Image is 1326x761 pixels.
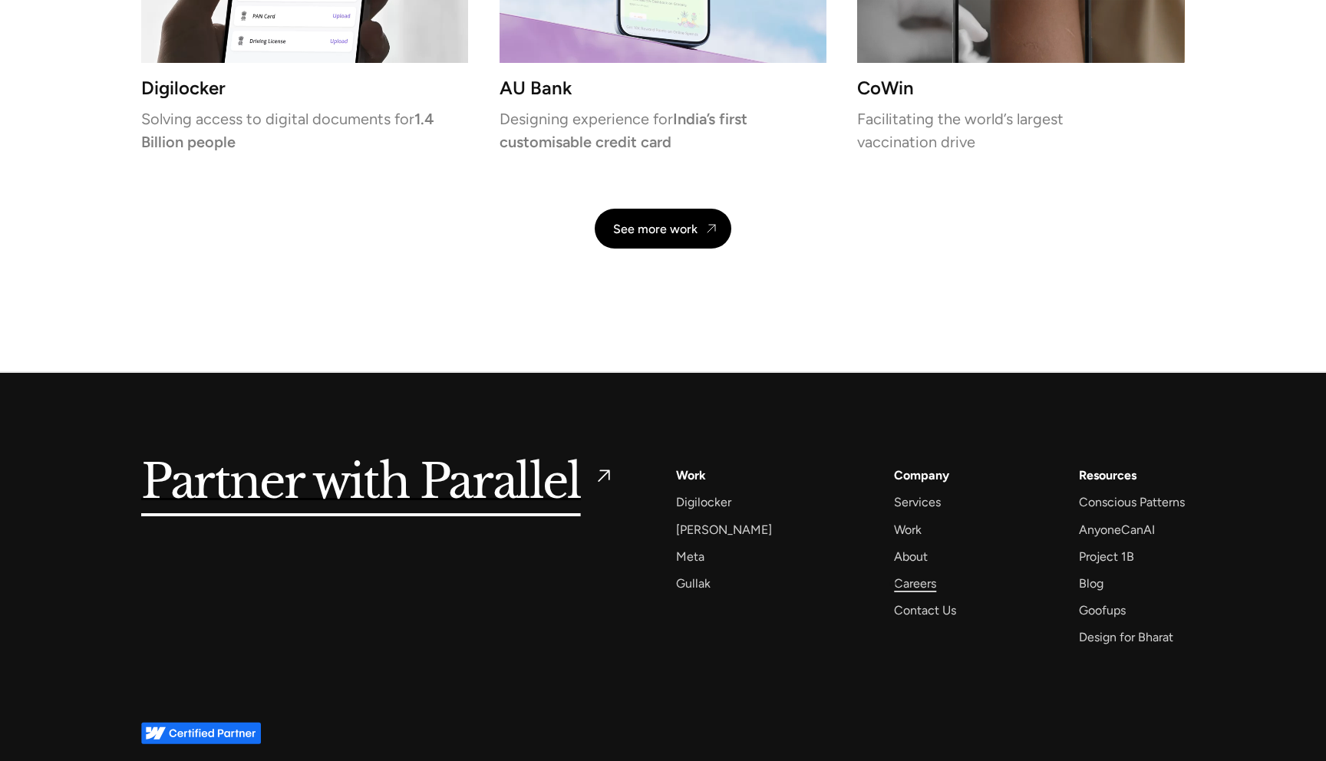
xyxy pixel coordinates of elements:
[1079,492,1185,512] a: Conscious Patterns
[894,546,928,567] a: About
[1079,600,1126,621] a: Goofups
[857,81,1185,94] h3: CoWin
[500,110,747,151] strong: India’s first customisable credit card
[894,465,949,486] a: Company
[894,519,922,540] a: Work
[141,114,469,147] p: Solving access to digital documents for
[1079,519,1155,540] a: AnyoneCanAI
[595,209,731,249] a: See more work
[676,492,731,512] a: Digilocker
[676,519,772,540] a: [PERSON_NAME]
[1079,627,1173,647] a: Design for Bharat
[676,465,706,486] a: Work
[141,465,581,500] h5: Partner with Parallel
[500,81,827,94] h3: AU Bank
[894,573,936,594] a: Careers
[1079,465,1136,486] div: Resources
[1079,573,1103,594] a: Blog
[1079,546,1134,567] a: Project 1B
[857,114,1185,147] p: Facilitating the world’s largest vaccination drive
[141,465,615,500] a: Partner with Parallel
[894,600,956,621] a: Contact Us
[141,81,469,94] h3: Digilocker
[894,492,941,512] a: Services
[613,222,698,236] div: See more work
[141,110,434,151] strong: 1.4 Billion people
[500,114,827,147] p: Designing experience for
[676,546,704,567] a: Meta
[676,573,711,594] a: Gullak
